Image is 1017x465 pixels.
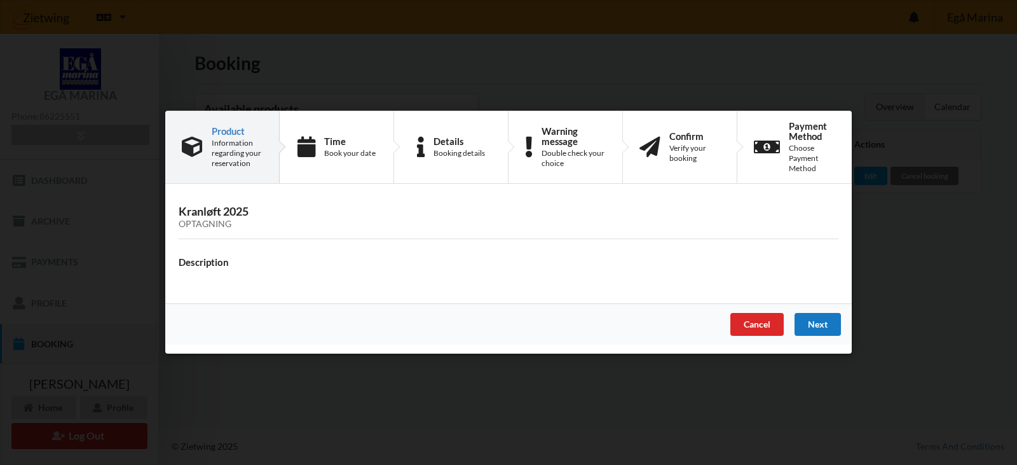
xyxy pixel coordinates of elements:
div: Product [212,126,263,136]
div: Confirm [669,131,720,141]
div: Book your date [324,148,376,158]
h4: Description [179,256,838,268]
div: Time [324,136,376,146]
div: Next [795,314,841,337]
div: Double check your choice [542,148,606,169]
div: Optagning [179,219,838,230]
h3: Kranløft 2025 [179,205,838,230]
div: Booking details [433,148,485,158]
div: Details [433,136,485,146]
div: Cancel [730,314,784,337]
div: Warning message [542,126,606,146]
div: Verify your booking [669,143,720,163]
div: Payment Method [789,121,835,141]
div: Information regarding your reservation [212,138,263,169]
div: Choose Payment Method [789,143,835,174]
